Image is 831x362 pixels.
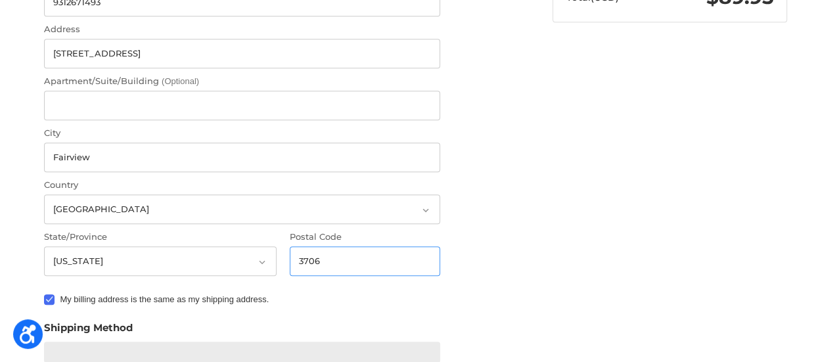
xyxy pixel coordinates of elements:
label: Country [44,179,440,192]
label: My billing address is the same as my shipping address. [44,294,440,305]
label: Apartment/Suite/Building [44,75,440,88]
label: Postal Code [290,231,441,244]
legend: Shipping Method [44,321,133,342]
small: (Optional) [162,76,199,86]
label: Address [44,23,440,36]
label: City [44,127,440,140]
label: State/Province [44,231,277,244]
